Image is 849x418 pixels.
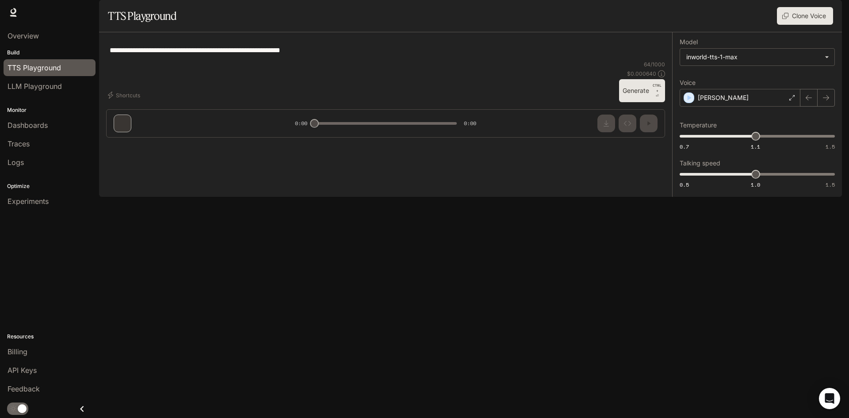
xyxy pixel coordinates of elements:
p: CTRL + [653,83,662,93]
button: Shortcuts [106,88,144,102]
p: [PERSON_NAME] [698,93,749,102]
p: $ 0.000640 [627,70,656,77]
div: inworld-tts-1-max [686,53,820,61]
span: 0.5 [680,181,689,188]
p: Temperature [680,122,717,128]
p: ⏎ [653,83,662,99]
div: Open Intercom Messenger [819,388,840,409]
p: Model [680,39,698,45]
span: 1.5 [826,181,835,188]
div: inworld-tts-1-max [680,49,834,65]
button: Clone Voice [777,7,833,25]
span: 1.5 [826,143,835,150]
span: 0.7 [680,143,689,150]
h1: TTS Playground [108,7,176,25]
button: GenerateCTRL +⏎ [619,79,665,102]
p: Talking speed [680,160,720,166]
span: 1.0 [751,181,760,188]
p: Voice [680,80,696,86]
p: 64 / 1000 [644,61,665,68]
span: 1.1 [751,143,760,150]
